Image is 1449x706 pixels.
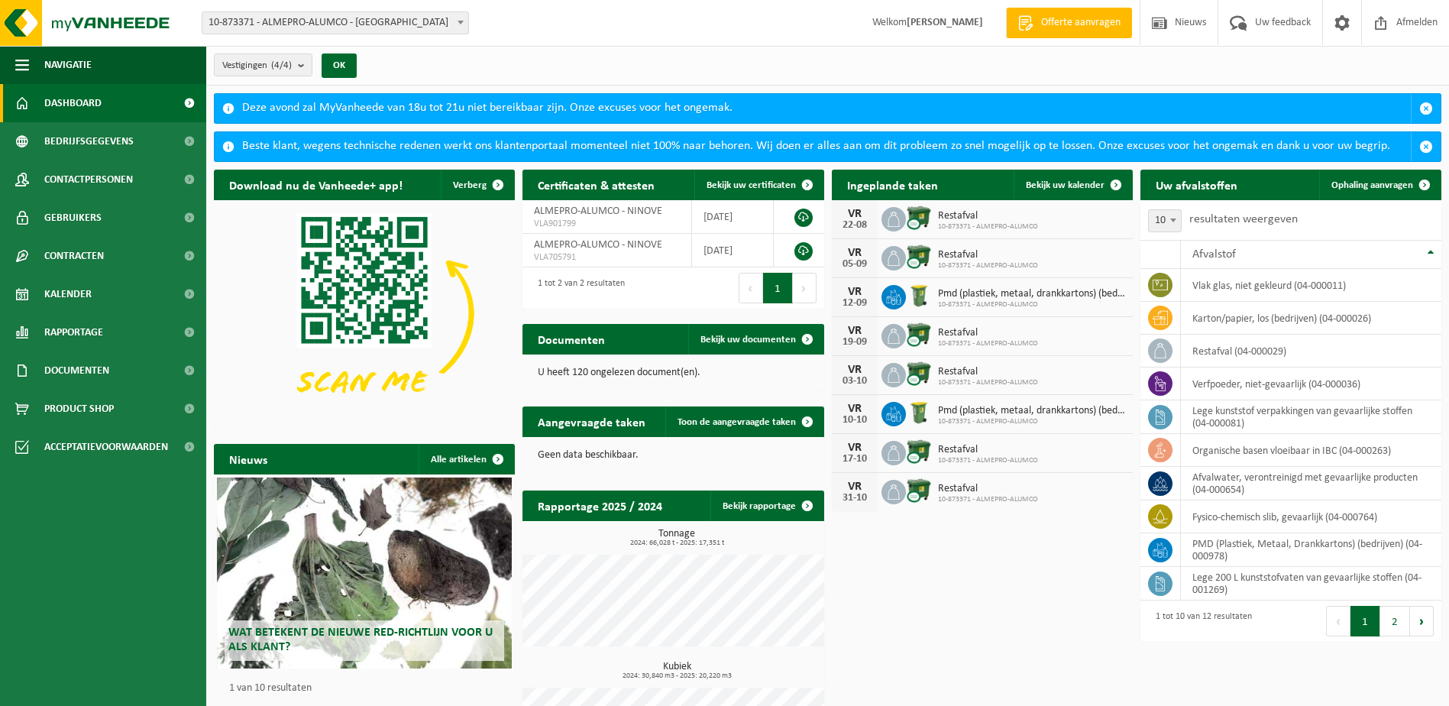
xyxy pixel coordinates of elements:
h2: Nieuws [214,444,283,474]
span: Rapportage [44,313,103,351]
h2: Uw afvalstoffen [1140,170,1253,199]
img: WB-0240-HPE-GN-50 [906,283,932,309]
img: WB-1100-CU [906,244,932,270]
a: Bekijk rapportage [710,491,823,521]
span: Documenten [44,351,109,390]
span: Gebruikers [44,199,102,237]
div: 1 tot 2 van 2 resultaten [530,271,625,305]
span: Kalender [44,275,92,313]
span: Contactpersonen [44,160,133,199]
h3: Tonnage [530,529,823,547]
div: VR [839,325,870,337]
td: organische basen vloeibaar in IBC (04-000263) [1181,434,1441,467]
div: Beste klant, wegens technische redenen werkt ons klantenportaal momenteel niet 100% naar behoren.... [242,132,1411,161]
span: 10-873371 - ALMEPRO-ALUMCO [938,222,1038,232]
div: 17-10 [839,454,870,465]
label: resultaten weergeven [1189,213,1298,225]
div: 10-10 [839,415,870,426]
div: 31-10 [839,493,870,504]
td: karton/papier, los (bedrijven) (04-000026) [1181,302,1441,335]
p: Geen data beschikbaar. [538,450,808,461]
span: Restafval [938,249,1038,261]
img: WB-1100-CU [906,439,932,465]
div: VR [839,247,870,259]
h2: Ingeplande taken [832,170,953,199]
div: 03-10 [839,376,870,387]
span: Pmd (plastiek, metaal, drankkartons) (bedrijven) [938,288,1125,300]
a: Bekijk uw kalender [1014,170,1131,200]
span: Contracten [44,237,104,275]
h2: Documenten [522,324,620,354]
button: OK [322,53,357,78]
td: PMD (Plastiek, Metaal, Drankkartons) (bedrijven) (04-000978) [1181,533,1441,567]
h3: Kubiek [530,662,823,680]
div: VR [839,208,870,220]
span: 10-873371 - ALMEPRO-ALUMCO [938,456,1038,465]
span: 2024: 30,840 m3 - 2025: 20,220 m3 [530,672,823,680]
span: Restafval [938,366,1038,378]
count: (4/4) [271,60,292,70]
img: WB-1100-CU [906,322,932,348]
span: 10 [1149,210,1181,232]
img: WB-0240-HPE-GN-50 [906,400,932,426]
span: Vestigingen [222,54,292,77]
div: VR [839,481,870,493]
a: Bekijk uw documenten [688,324,823,355]
button: 1 [1350,606,1380,636]
div: 19-09 [839,337,870,348]
span: Toon de aangevraagde taken [678,417,796,427]
span: 10-873371 - ALMEPRO-ALUMCO [938,417,1125,426]
img: WB-1100-CU [906,478,932,504]
span: VLA705791 [534,251,680,264]
span: 10-873371 - ALMEPRO-ALUMCO - NINOVE [202,11,469,34]
span: Restafval [938,210,1038,222]
a: Ophaling aanvragen [1319,170,1440,200]
td: afvalwater, verontreinigd met gevaarlijke producten (04-000654) [1181,467,1441,500]
span: Product Shop [44,390,114,428]
button: Previous [1326,606,1350,636]
button: Next [1410,606,1434,636]
button: Previous [739,273,763,303]
a: Bekijk uw certificaten [694,170,823,200]
a: Wat betekent de nieuwe RED-richtlijn voor u als klant? [217,478,512,669]
button: Verberg [441,170,513,200]
p: 1 van 10 resultaten [229,683,507,694]
a: Offerte aanvragen [1006,8,1132,38]
div: 22-08 [839,220,870,231]
a: Toon de aangevraagde taken [665,406,823,437]
span: Dashboard [44,84,102,122]
span: Restafval [938,483,1038,495]
span: Bekijk uw kalender [1026,180,1105,190]
h2: Certificaten & attesten [522,170,670,199]
td: lege 200 L kunststofvaten van gevaarlijke stoffen (04-001269) [1181,567,1441,601]
div: VR [839,286,870,298]
div: VR [839,442,870,454]
span: Ophaling aanvragen [1331,180,1413,190]
span: Offerte aanvragen [1037,15,1124,31]
h2: Aangevraagde taken [522,406,661,436]
div: 1 tot 10 van 12 resultaten [1148,604,1252,638]
h2: Download nu de Vanheede+ app! [214,170,418,199]
button: 1 [763,273,793,303]
button: 2 [1380,606,1410,636]
span: VLA901799 [534,218,680,230]
img: WB-1100-CU [906,205,932,231]
td: fysico-chemisch slib, gevaarlijk (04-000764) [1181,500,1441,533]
span: 10 [1148,209,1182,232]
span: Bedrijfsgegevens [44,122,134,160]
div: 12-09 [839,298,870,309]
p: U heeft 120 ongelezen document(en). [538,368,808,378]
img: Download de VHEPlus App [214,200,515,426]
span: 10-873371 - ALMEPRO-ALUMCO [938,378,1038,387]
td: [DATE] [692,234,774,267]
span: ALMEPRO-ALUMCO - NINOVE [534,206,662,217]
span: Bekijk uw certificaten [707,180,796,190]
span: Bekijk uw documenten [700,335,796,345]
span: 10-873371 - ALMEPRO-ALUMCO - NINOVE [202,12,468,34]
span: Restafval [938,444,1038,456]
td: lege kunststof verpakkingen van gevaarlijke stoffen (04-000081) [1181,400,1441,434]
span: 10-873371 - ALMEPRO-ALUMCO [938,495,1038,504]
div: VR [839,403,870,415]
span: ALMEPRO-ALUMCO - NINOVE [534,239,662,251]
span: 2024: 66,028 t - 2025: 17,351 t [530,539,823,547]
